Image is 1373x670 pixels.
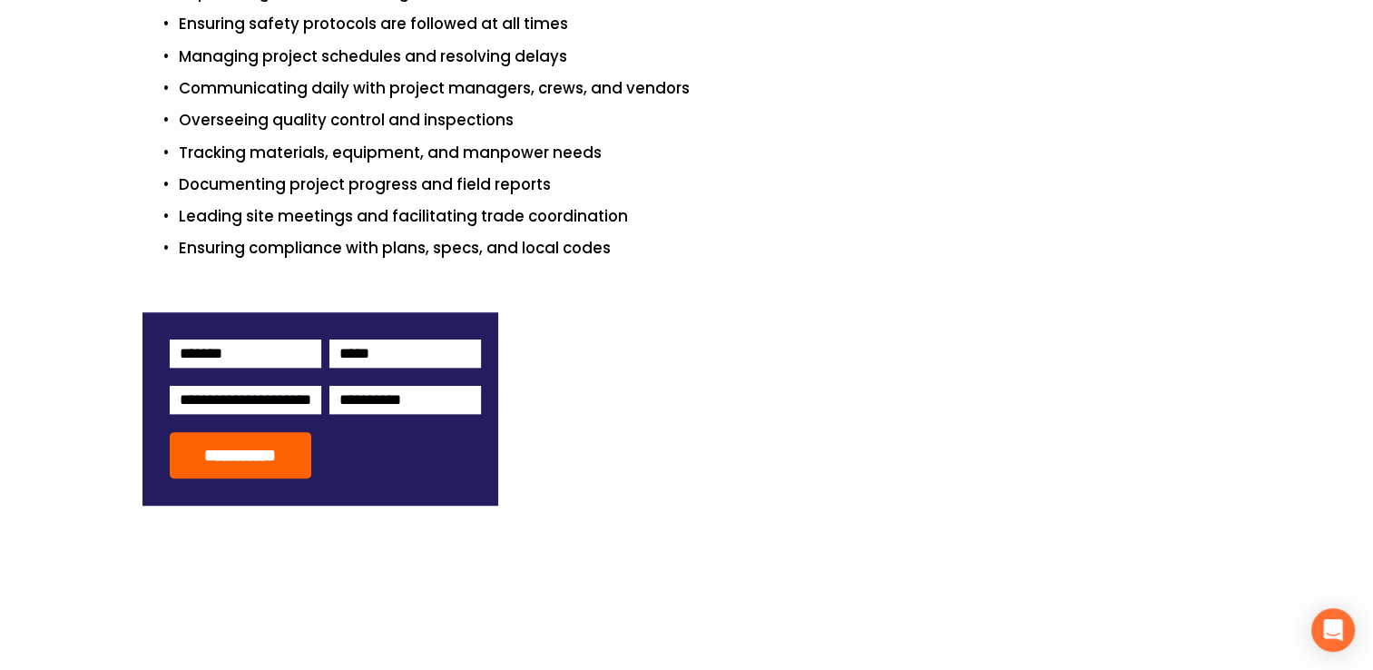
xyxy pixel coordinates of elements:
[179,141,1231,165] p: Tracking materials, equipment, and manpower needs
[1311,608,1355,652] div: Open Intercom Messenger
[179,172,1231,197] p: Documenting project progress and field reports
[179,204,1231,229] p: Leading site meetings and facilitating trade coordination
[179,76,1231,101] p: Communicating daily with project managers, crews, and vendors
[179,236,1231,261] p: Ensuring compliance with plans, specs, and local codes
[179,108,1231,133] p: Overseeing quality control and inspections
[179,44,1231,69] p: Managing project schedules and resolving delays
[179,12,1231,36] p: Ensuring safety protocols are followed at all times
